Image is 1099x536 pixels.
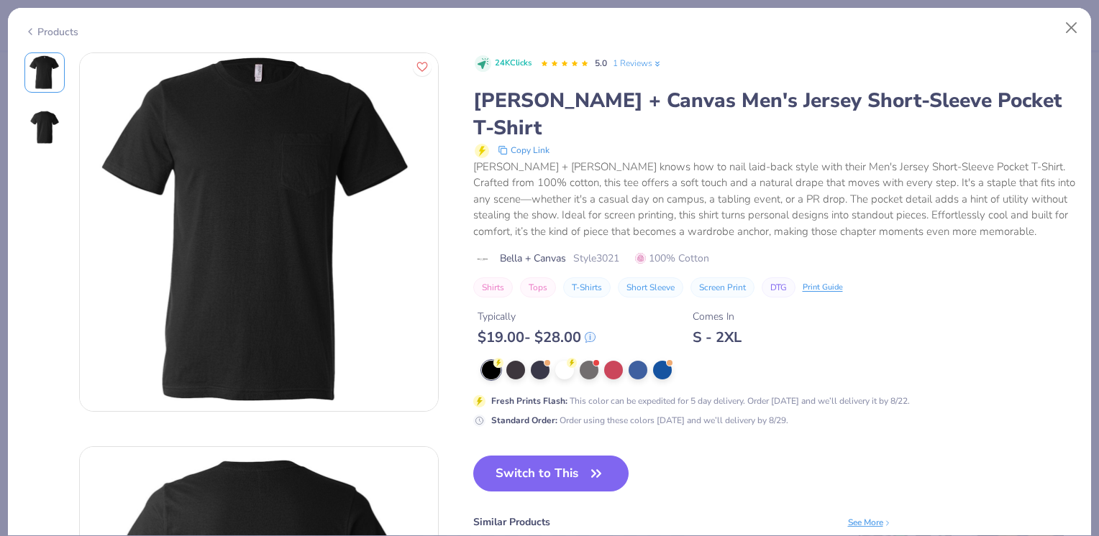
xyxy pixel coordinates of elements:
div: Typically [478,309,596,324]
a: 1 Reviews [613,57,662,70]
div: This color can be expedited for 5 day delivery. Order [DATE] and we’ll delivery it by 8/22. [491,394,910,407]
div: Print Guide [803,282,843,294]
img: Front [80,53,438,411]
button: copy to clipboard [493,142,554,159]
div: Order using these colors [DATE] and we’ll delivery by 8/29. [491,414,788,427]
img: brand logo [473,254,493,265]
button: T-Shirts [563,277,611,297]
span: 24K Clicks [495,57,532,70]
button: Close [1058,14,1085,42]
span: Bella + Canvas [500,251,566,266]
div: Products [24,24,78,40]
button: Shirts [473,277,513,297]
div: S - 2XL [693,328,742,346]
img: Back [27,110,62,144]
strong: Standard Order : [491,415,557,426]
span: 100% Cotton [635,251,709,266]
img: Front [27,55,62,90]
div: Comes In [693,309,742,324]
div: [PERSON_NAME] + Canvas Men's Jersey Short-Sleeve Pocket T-Shirt [473,87,1075,142]
div: See More [848,516,892,529]
button: DTG [762,277,795,297]
strong: Fresh Prints Flash : [491,395,567,407]
button: Short Sleeve [618,277,683,297]
button: Switch to This [473,456,629,491]
button: Tops [520,277,556,297]
button: Screen Print [690,277,754,297]
button: Like [413,57,432,76]
div: 5.0 Stars [540,52,589,75]
div: $ 19.00 - $ 28.00 [478,328,596,346]
span: 5.0 [595,57,607,69]
div: Similar Products [473,514,550,530]
div: [PERSON_NAME] + [PERSON_NAME] knows how to nail laid-back style with their Men's Jersey Short-Sle... [473,159,1075,240]
span: Style 3021 [573,251,619,266]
